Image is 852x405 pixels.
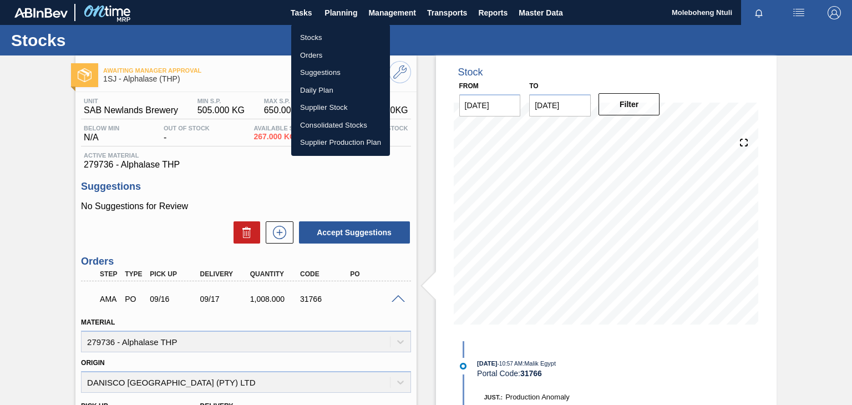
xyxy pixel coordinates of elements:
[291,29,390,47] a: Stocks
[291,117,390,134] a: Consolidated Stocks
[291,134,390,151] a: Supplier Production Plan
[291,99,390,117] a: Supplier Stock
[291,82,390,99] a: Daily Plan
[291,64,390,82] a: Suggestions
[291,47,390,64] a: Orders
